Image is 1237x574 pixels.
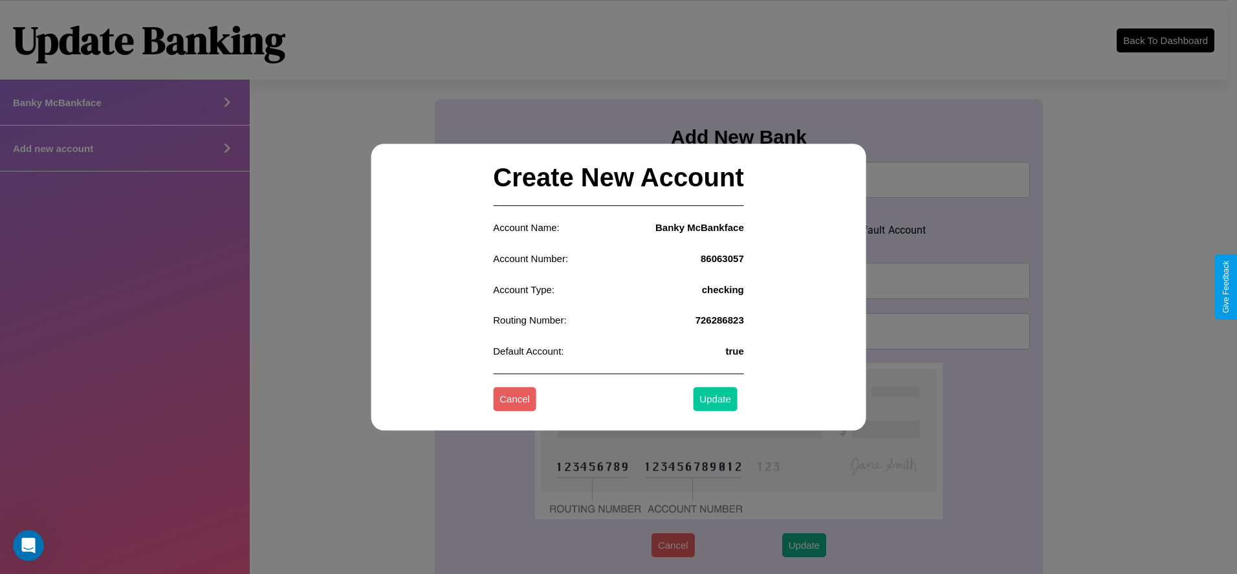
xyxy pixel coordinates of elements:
p: Default Account: [493,342,564,360]
button: Cancel [493,387,536,411]
div: Give Feedback [1221,261,1231,313]
h4: Banky McBankface [655,223,744,234]
button: Update [693,387,737,411]
p: Account Type: [493,281,554,298]
iframe: Intercom live chat [13,530,44,561]
h2: Create New Account [493,150,744,206]
p: Account Name: [493,219,560,237]
p: Routing Number: [493,312,566,329]
h4: true [725,346,743,357]
h4: checking [702,284,744,295]
p: Account Number: [493,250,568,267]
h4: 86063057 [701,253,744,264]
h4: 726286823 [695,315,744,326]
